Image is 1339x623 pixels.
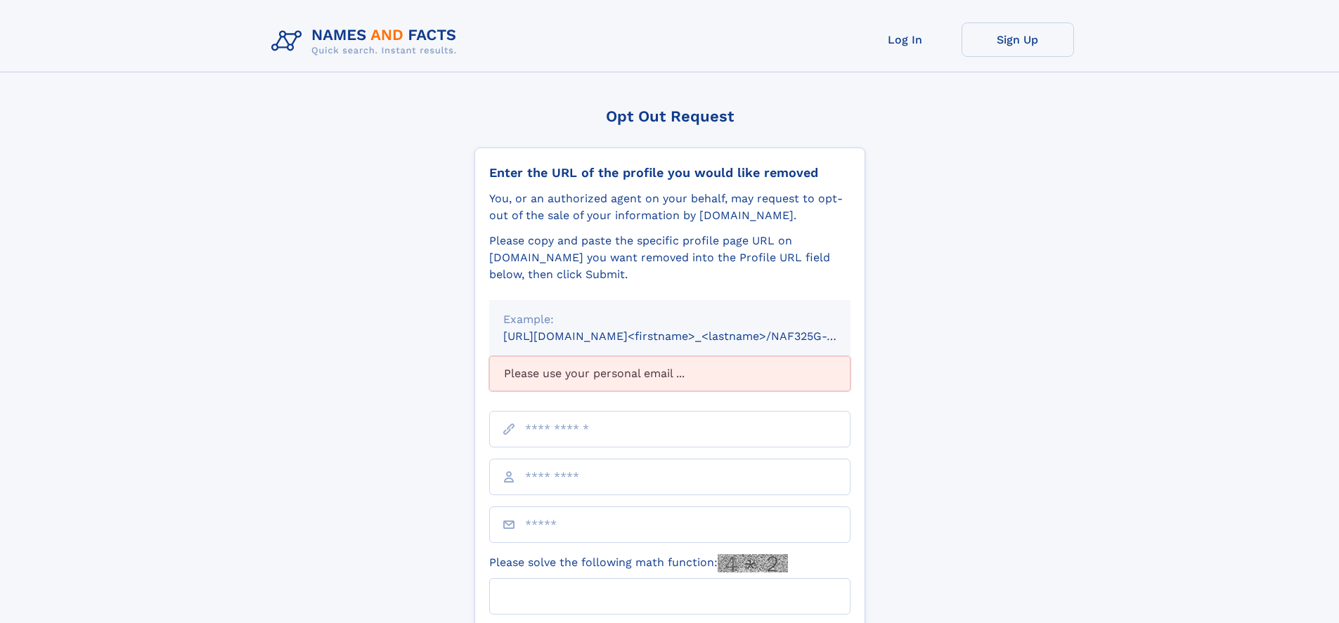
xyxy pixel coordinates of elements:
div: Please copy and paste the specific profile page URL on [DOMAIN_NAME] you want removed into the Pr... [489,232,850,283]
div: Opt Out Request [474,107,865,125]
small: [URL][DOMAIN_NAME]<firstname>_<lastname>/NAF325G-xxxxxxxx [503,329,877,343]
label: Please solve the following math function: [489,554,788,572]
div: Please use your personal email ... [489,356,850,391]
div: Example: [503,311,836,328]
img: Logo Names and Facts [266,22,468,60]
div: You, or an authorized agent on your behalf, may request to opt-out of the sale of your informatio... [489,190,850,224]
a: Sign Up [962,22,1074,57]
a: Log In [849,22,962,57]
div: Enter the URL of the profile you would like removed [489,165,850,181]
